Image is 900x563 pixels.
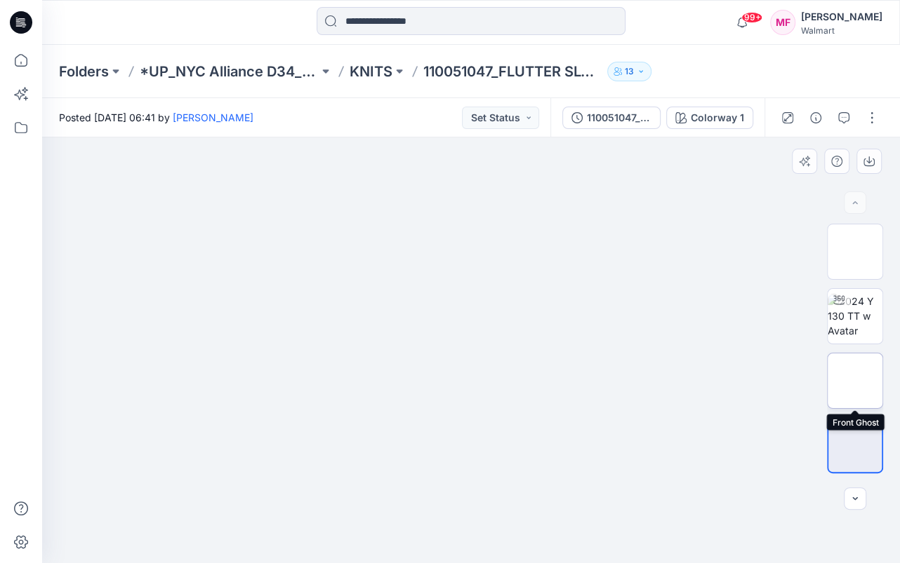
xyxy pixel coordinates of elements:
[691,110,744,126] div: Colorway 1
[741,12,762,23] span: 99+
[828,294,882,338] img: 2024 Y 130 TT w Avatar
[801,25,882,36] div: Walmart
[770,10,795,35] div: MF
[625,64,634,79] p: 13
[562,107,661,129] button: 110051047_FLUTTER SLV TIE TOP_0924
[140,62,319,81] a: *UP_NYC Alliance D34_NYC IN*
[350,62,392,81] a: KNITS
[59,110,253,125] span: Posted [DATE] 06:41 by
[59,62,109,81] a: Folders
[423,62,602,81] p: 110051047_FLUTTER SLV TIE TOP
[607,62,651,81] button: 13
[801,8,882,25] div: [PERSON_NAME]
[587,110,651,126] div: 110051047_FLUTTER SLV TIE TOP_0924
[666,107,753,129] button: Colorway 1
[805,107,827,129] button: Details
[173,111,253,123] a: [PERSON_NAME]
